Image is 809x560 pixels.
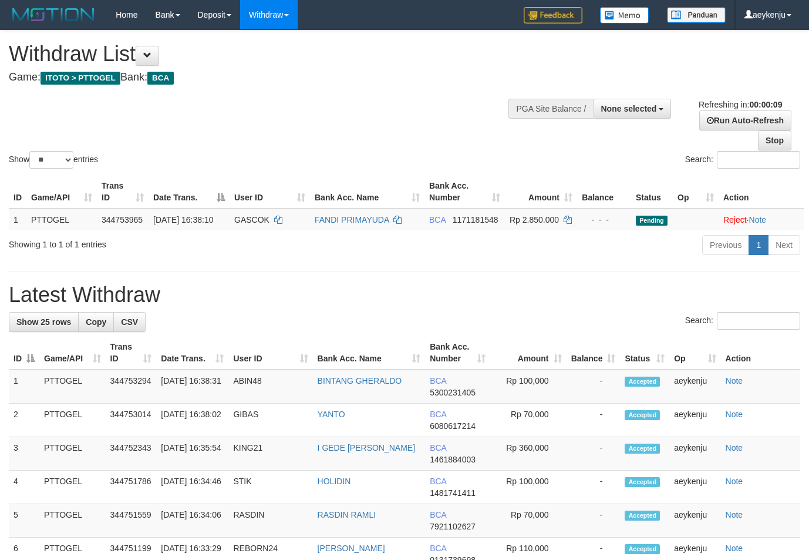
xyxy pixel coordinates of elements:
div: PGA Site Balance / [508,99,593,119]
td: aeykenju [669,504,720,538]
span: Copy 7921102627 to clipboard [430,522,476,531]
a: Reject [723,215,747,224]
td: KING21 [228,437,312,471]
td: aeykenju [669,404,720,437]
th: Amount: activate to sort column ascending [490,336,566,370]
td: - [567,404,621,437]
td: 5 [9,504,39,538]
th: Date Trans.: activate to sort column ascending [156,336,228,370]
span: BCA [430,443,446,452]
th: ID: activate to sort column descending [9,336,39,370]
span: [DATE] 16:38:10 [153,215,213,224]
span: BCA [430,477,446,486]
a: Previous [702,235,749,255]
button: None selected [594,99,672,119]
span: 344753965 [102,215,143,224]
td: Rp 100,000 [490,471,566,504]
img: MOTION_logo.png [9,6,98,24]
th: Bank Acc. Name: activate to sort column ascending [310,175,424,209]
td: PTTOGEL [39,471,106,504]
img: panduan.png [667,7,726,23]
a: Note [726,376,743,385]
td: [DATE] 16:34:06 [156,504,228,538]
span: Copy 5300231405 to clipboard [430,388,476,397]
th: User ID: activate to sort column ascending [230,175,310,209]
td: PTTOGEL [39,437,106,471]
span: None selected [601,104,657,113]
th: Trans ID: activate to sort column ascending [106,336,157,370]
span: BCA [430,376,446,385]
td: PTTOGEL [39,504,106,538]
a: [PERSON_NAME] [318,544,385,553]
th: Game/API: activate to sort column ascending [26,175,97,209]
td: Rp 70,000 [490,404,566,437]
span: BCA [147,72,174,85]
td: aeykenju [669,370,720,404]
span: ITOTO > PTTOGEL [41,72,120,85]
td: PTTOGEL [39,370,106,404]
span: CSV [121,317,138,327]
a: Stop [758,130,791,150]
td: STIK [228,471,312,504]
td: [DATE] 16:35:54 [156,437,228,471]
th: Op: activate to sort column ascending [673,175,719,209]
a: HOLIDIN [318,477,351,486]
th: Action [719,175,804,209]
label: Search: [685,151,800,169]
a: RASDIN RAMLI [318,510,376,519]
td: Rp 70,000 [490,504,566,538]
span: Copy [86,317,106,327]
span: Refreshing in: [699,100,782,109]
a: 1 [749,235,768,255]
label: Show entries [9,151,98,169]
th: Bank Acc. Number: activate to sort column ascending [424,175,505,209]
td: 1 [9,370,39,404]
span: Pending [636,216,668,226]
th: Amount: activate to sort column ascending [505,175,577,209]
span: Accepted [625,410,660,420]
td: Rp 360,000 [490,437,566,471]
td: 2 [9,404,39,437]
th: Trans ID: activate to sort column ascending [97,175,149,209]
a: Note [726,477,743,486]
td: aeykenju [669,471,720,504]
td: [DATE] 16:34:46 [156,471,228,504]
span: Accepted [625,377,660,387]
th: ID [9,175,26,209]
a: I GEDE [PERSON_NAME] [318,443,415,452]
a: Next [768,235,800,255]
a: Note [726,443,743,452]
label: Search: [685,312,800,330]
td: - [567,504,621,538]
span: BCA [430,544,446,553]
th: Bank Acc. Name: activate to sort column ascending [313,336,426,370]
th: Op: activate to sort column ascending [669,336,720,370]
td: [DATE] 16:38:02 [156,404,228,437]
th: Balance [577,175,631,209]
th: Bank Acc. Number: activate to sort column ascending [425,336,490,370]
td: GIBAS [228,404,312,437]
td: 3 [9,437,39,471]
th: Game/API: activate to sort column ascending [39,336,106,370]
span: BCA [430,510,446,519]
h1: Latest Withdraw [9,283,800,307]
span: Show 25 rows [16,317,71,327]
td: · [719,209,804,230]
input: Search: [717,151,800,169]
a: Note [726,544,743,553]
td: 344753294 [106,370,157,404]
span: Accepted [625,511,660,521]
td: - [567,370,621,404]
select: Showentries [29,151,73,169]
td: 344751559 [106,504,157,538]
th: Status [631,175,673,209]
span: Accepted [625,477,660,487]
h4: Game: Bank: [9,72,528,83]
td: RASDIN [228,504,312,538]
div: - - - [582,214,626,226]
td: - [567,437,621,471]
a: Note [726,510,743,519]
h1: Withdraw List [9,42,528,66]
td: - [567,471,621,504]
span: GASCOK [234,215,269,224]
